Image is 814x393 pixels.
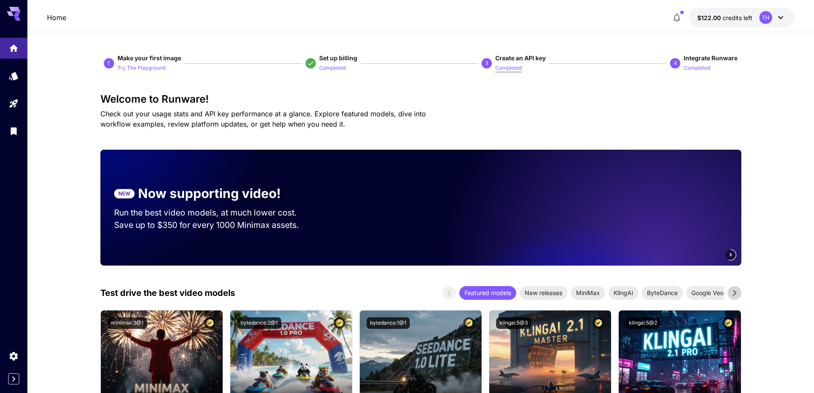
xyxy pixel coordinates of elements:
div: TH [759,11,772,24]
div: Settings [9,351,19,361]
span: $122.00 [697,14,723,21]
div: Google Veo [686,286,729,300]
span: Set up billing [319,54,357,62]
p: Save up to $350 for every 1000 Minimax assets. [114,219,313,231]
div: Home [9,40,19,51]
nav: breadcrumb [47,12,66,23]
p: 3 [485,59,488,67]
button: bytedance:2@1 [237,317,281,329]
button: klingai:5@3 [496,317,531,329]
span: New releases [520,288,567,297]
button: Certified Model – Vetted for best performance and includes a commercial license. [204,317,216,329]
a: Home [47,12,66,23]
span: MiniMax [571,288,605,297]
div: ByteDance [642,286,683,300]
span: Google Veo [686,288,729,297]
button: Completed [319,62,346,73]
span: ByteDance [642,288,683,297]
div: $122.00 [697,13,752,22]
button: Completed [684,62,710,73]
button: Certified Model – Vetted for best performance and includes a commercial license. [463,317,475,329]
button: Try The Playground [118,62,165,73]
div: New releases [520,286,567,300]
div: Models [9,71,19,81]
div: Featured models [459,286,516,300]
span: KlingAI [608,288,638,297]
span: Featured models [459,288,516,297]
span: Make your first image [118,54,181,62]
div: Library [9,126,19,136]
p: Now supporting video! [138,184,281,203]
button: Certified Model – Vetted for best performance and includes a commercial license. [723,317,734,329]
button: Completed [495,62,522,73]
p: 4 [674,59,677,67]
button: $122.00TH [689,8,794,27]
p: Try The Playground [118,64,165,72]
span: Check out your usage stats and API key performance at a glance. Explore featured models, dive int... [100,109,426,128]
p: Completed [495,64,522,72]
button: klingai:5@2 [626,317,661,329]
p: 1 [107,59,110,67]
div: KlingAI [608,286,638,300]
span: Integrate Runware [684,54,738,62]
p: Completed [684,64,710,72]
button: Certified Model – Vetted for best performance and includes a commercial license. [334,317,345,329]
p: Run the best video models, at much lower cost. [114,207,313,219]
span: 3 [729,251,732,258]
div: MiniMax [571,286,605,300]
p: NEW [118,190,130,198]
span: credits left [723,14,752,21]
button: Expand sidebar [8,373,19,384]
button: Certified Model – Vetted for best performance and includes a commercial license. [593,317,604,329]
p: Test drive the best video models [100,287,235,299]
div: Playground [9,98,19,109]
button: bytedance:1@1 [367,317,410,329]
p: Completed [319,64,346,72]
h3: Welcome to Runware! [100,93,741,105]
button: minimax:3@1 [108,317,147,329]
span: Create an API key [495,54,546,62]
